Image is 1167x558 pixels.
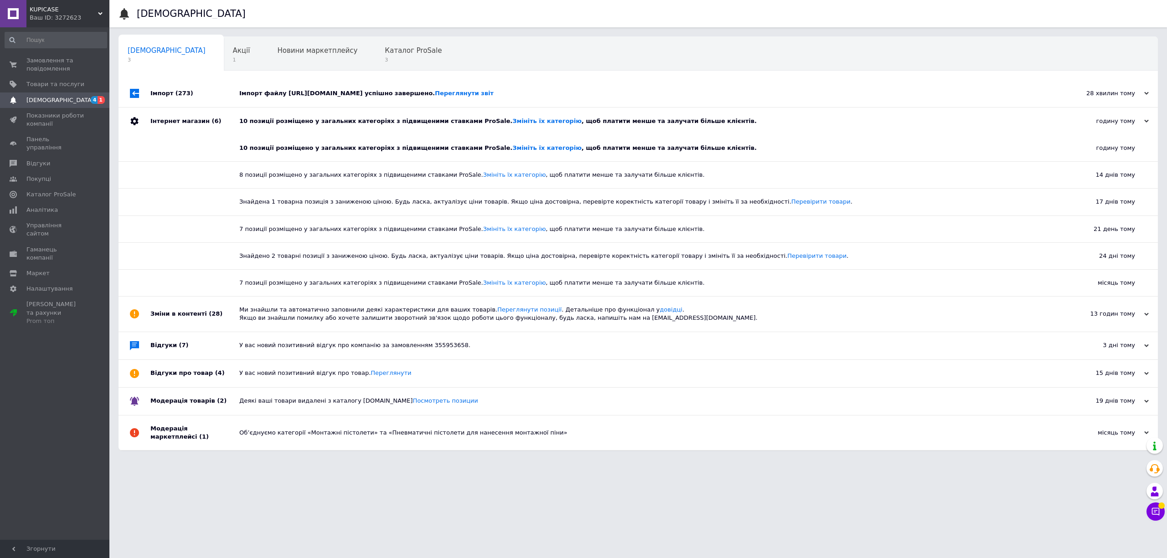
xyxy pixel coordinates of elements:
[26,56,84,73] span: Замовлення та повідомлення
[239,369,1058,377] div: У вас новий позитивний відгук про товар.
[413,397,478,404] a: Посмотреть позиции
[239,252,1044,260] div: Знайдено 2 товарні позиції з заниженою ціною. Будь ласка, актуалізує ціни товарів. Якщо ціна дост...
[483,225,546,232] a: Змініть їх категорію
[179,342,189,348] span: (7)
[91,96,98,104] span: 4
[1044,216,1158,242] div: 21 день тому
[30,5,98,14] span: KUPICASE
[239,117,1058,125] div: 10 позиції розміщено у загальних категоріях з підвищеними ставками ProSale. , щоб платити менше т...
[26,96,94,104] span: [DEMOGRAPHIC_DATA]
[483,171,546,178] a: Змініть їх категорію
[787,252,847,259] a: Перевірити товари
[233,46,250,55] span: Акції
[209,310,222,317] span: (28)
[660,306,682,313] a: довідці
[239,225,1044,233] div: 7 позиції розміщено у загальних категоріях з підвищеними ставками ProSale. , щоб платити менше та...
[150,388,239,415] div: Модерація товарів
[1044,162,1158,188] div: 14 днів тому
[215,369,225,376] span: (4)
[1058,117,1149,125] div: годину тому
[1058,369,1149,377] div: 15 днів тому
[199,433,209,440] span: (1)
[239,89,1058,97] div: Імпорт файлу [URL][DOMAIN_NAME] успішно завершено.
[128,56,206,63] span: 3
[239,171,1044,179] div: 8 позиції розміщено у загальних категоріях з підвищеними ставками ProSale. , щоб платити менше та...
[26,269,50,277] span: Маркет
[239,341,1058,349] div: У вас новий позитивний відгук про компанію за замовленням 355953658.
[1058,429,1149,437] div: місяць тому
[239,198,1044,206] div: Знайдена 1 товарна позиція з заниженою ціною. Будь ласка, актуалізує ціни товарів. Якщо ціна дост...
[30,14,109,22] div: Ваш ID: 3272623
[277,46,357,55] span: Новини маркетплейсу
[233,56,250,63] span: 1
[26,246,84,262] span: Гаманець компанії
[26,206,58,214] span: Аналітика
[435,90,494,97] a: Переглянути звіт
[150,415,239,450] div: Модерація маркетплейсі
[26,135,84,152] span: Панель управління
[1044,243,1158,269] div: 24 дні тому
[150,297,239,331] div: Зміни в контенті
[385,56,442,63] span: 3
[239,306,1058,322] div: Ми знайшли та автоматично заповнили деякі характеристики для ваших товарів. . Детальніше про функ...
[1044,270,1158,296] div: місяць тому
[128,46,206,55] span: [DEMOGRAPHIC_DATA]
[497,306,562,313] a: Переглянути позиції
[1146,502,1165,521] button: Чат з покупцем
[1044,135,1158,161] div: годину тому
[1058,397,1149,405] div: 19 днів тому
[5,32,107,48] input: Пошук
[98,96,105,104] span: 1
[26,159,50,168] span: Відгуки
[239,397,1058,405] div: Деякі ваші товари видалені з каталогу [DOMAIN_NAME]
[26,221,84,238] span: Управління сайтом
[239,429,1058,437] div: Об’єднуємо категорії «Монтажні пістолети» та «Пневматичні пістолети для нанесення монтажної піни»
[26,175,51,183] span: Покупці
[512,144,581,151] a: Змініть їх категорію
[26,285,73,293] span: Налаштування
[26,80,84,88] span: Товари та послуги
[385,46,442,55] span: Каталог ProSale
[150,108,239,135] div: Інтернет магазин
[239,144,1044,152] div: 10 позиції розміщено у загальних категоріях з підвищеними ставками ProSale. , щоб платити менше т...
[150,80,239,107] div: Імпорт
[212,118,221,124] span: (6)
[26,317,84,325] div: Prom топ
[26,190,76,199] span: Каталог ProSale
[150,360,239,387] div: Відгуки про товар
[137,8,246,19] h1: [DEMOGRAPHIC_DATA]
[512,118,581,124] a: Змініть їх категорію
[217,397,227,404] span: (2)
[791,198,851,205] a: Перевірити товари
[26,300,84,325] span: [PERSON_NAME] та рахунки
[1058,89,1149,97] div: 28 хвилин тому
[176,90,193,97] span: (273)
[239,279,1044,287] div: 7 позиції розміщено у загальних категоріях з підвищеними ставками ProSale. , щоб платити менше та...
[26,112,84,128] span: Показники роботи компанії
[1044,189,1158,215] div: 17 днів тому
[1058,310,1149,318] div: 13 годин тому
[150,332,239,359] div: Відгуки
[1058,341,1149,349] div: 3 дні тому
[483,279,546,286] a: Змініть їх категорію
[371,369,411,376] a: Переглянути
